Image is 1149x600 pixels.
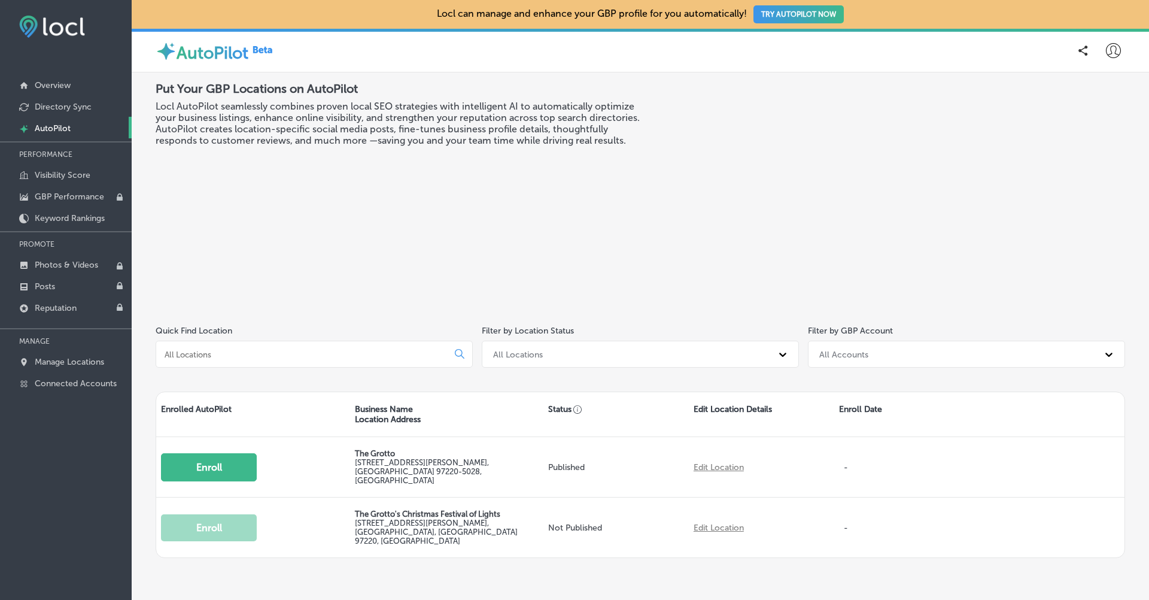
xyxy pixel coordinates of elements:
a: Edit Location [694,462,744,472]
p: Published [548,462,684,472]
p: Connected Accounts [35,378,117,389]
img: Beta [248,43,277,56]
button: Enroll [161,514,257,541]
button: Enroll [161,453,257,481]
p: Not Published [548,523,684,533]
label: Filter by GBP Account [808,326,893,336]
h3: Locl AutoPilot seamlessly combines proven local SEO strategies with intelligent AI to automatical... [156,101,640,146]
img: fda3e92497d09a02dc62c9cd864e3231.png [19,16,85,38]
label: [STREET_ADDRESS][PERSON_NAME] , [GEOGRAPHIC_DATA], [GEOGRAPHIC_DATA] 97220, [GEOGRAPHIC_DATA] [355,519,518,546]
label: Filter by Location Status [482,326,574,336]
p: AutoPilot [35,123,71,134]
h2: Put Your GBP Locations on AutoPilot [156,81,640,96]
p: Keyword Rankings [35,213,105,223]
div: Status [543,392,689,437]
img: autopilot-icon [156,41,177,62]
p: - [839,450,866,484]
p: - [839,511,866,545]
p: Visibility Score [35,170,90,180]
p: Posts [35,281,55,292]
p: GBP Performance [35,192,104,202]
label: AutoPilot [177,43,248,63]
p: Directory Sync [35,102,92,112]
p: Photos & Videos [35,260,98,270]
div: All Accounts [819,349,868,359]
label: [STREET_ADDRESS][PERSON_NAME] , [GEOGRAPHIC_DATA] 97220-5028, [GEOGRAPHIC_DATA] [355,458,489,485]
div: All Locations [493,349,543,359]
div: Enroll Date [834,392,980,437]
p: Overview [35,80,71,90]
div: Edit Location Details [689,392,834,437]
button: TRY AUTOPILOT NOW [753,5,844,23]
p: The Grotto's Christmas Festival of Lights [355,510,539,519]
div: Enrolled AutoPilot [156,392,350,437]
label: Quick Find Location [156,326,232,336]
p: The Grotto [355,449,539,458]
div: Business Name Location Address [350,392,544,437]
p: Reputation [35,303,77,313]
p: Manage Locations [35,357,104,367]
iframe: Locl: AutoPilot Overview [737,81,1125,299]
a: Edit Location [694,523,744,533]
input: All Locations [163,349,445,360]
